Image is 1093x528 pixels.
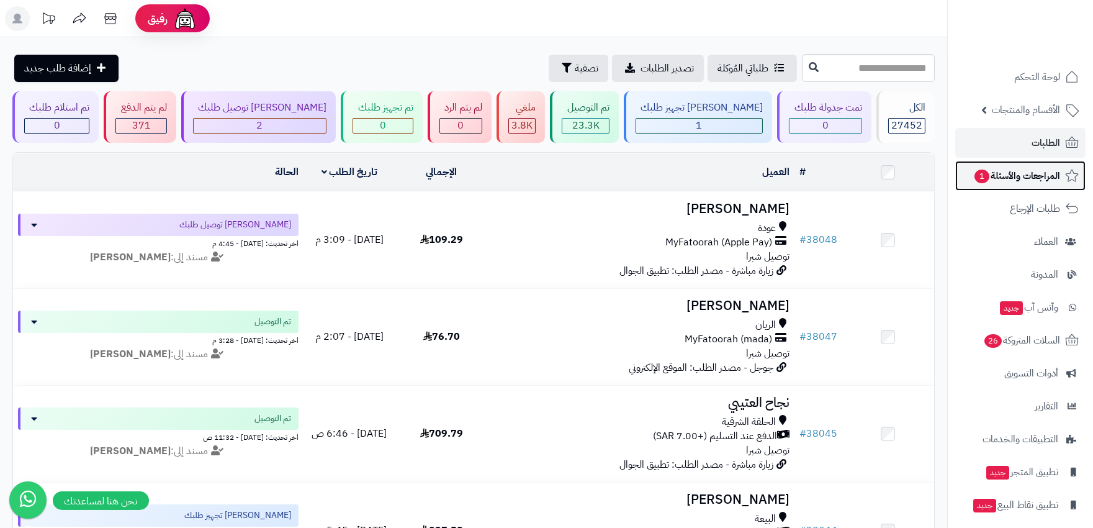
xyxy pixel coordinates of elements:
[1035,398,1058,415] span: التقارير
[425,91,494,143] a: لم يتم الرد 0
[983,430,1058,448] span: التطبيقات والخدمات
[14,55,119,82] a: إضافة طلب جديد
[315,232,384,247] span: [DATE] - 3:09 م
[653,429,777,444] span: الدفع عند التسليم (+7.00 SAR)
[90,250,171,265] strong: [PERSON_NAME]
[380,118,386,133] span: 0
[562,101,609,115] div: تم التوصيل
[549,55,608,82] button: تصفية
[562,119,608,133] div: 23258
[194,119,326,133] div: 2
[572,118,600,133] span: 23.3K
[353,101,413,115] div: تم تجهيز طلبك
[575,61,598,76] span: تصفية
[440,119,482,133] div: 0
[822,118,829,133] span: 0
[1010,200,1060,217] span: طلبات الإرجاع
[799,232,837,247] a: #38048
[509,119,535,133] div: 3820
[494,91,547,143] a: ملغي 3.8K
[423,329,460,344] span: 76.70
[746,346,789,361] span: توصيل شبرا
[955,424,1086,454] a: التطبيقات والخدمات
[636,119,762,133] div: 1
[755,318,776,332] span: الريان
[708,55,797,82] a: طلباتي المُوكلة
[1031,266,1058,283] span: المدونة
[799,329,837,344] a: #38047
[758,221,776,235] span: عودة
[24,61,91,76] span: إضافة طلب جديد
[492,493,789,507] h3: [PERSON_NAME]
[999,299,1058,316] span: وآتس آب
[955,457,1086,487] a: تطبيق المتجرجديد
[547,91,621,143] a: تم التوصيل 23.3K
[722,415,776,429] span: الحلقة الشرقية
[985,463,1058,481] span: تطبيق المتجر
[621,91,775,143] a: [PERSON_NAME] تجهيز طلبك 1
[974,170,990,184] span: 1
[955,227,1086,257] a: العملاء
[799,426,806,441] span: #
[799,426,837,441] a: #38045
[508,101,536,115] div: ملغي
[312,426,387,441] span: [DATE] - 6:46 ص
[799,165,806,180] a: #
[492,299,789,313] h3: [PERSON_NAME]
[746,443,789,458] span: توصيل شبرا
[132,118,151,133] span: 371
[25,119,89,133] div: 0
[115,101,166,115] div: لم يتم الدفع
[891,118,922,133] span: 27452
[955,391,1086,421] a: التقارير
[665,235,772,250] span: MyFatoorah (Apple Pay)
[256,118,263,133] span: 2
[439,101,482,115] div: لم يتم الرد
[457,118,464,133] span: 0
[179,219,291,231] span: [PERSON_NAME] توصيل طلبك
[33,6,64,34] a: تحديثات المنصة
[636,101,763,115] div: [PERSON_NAME] تجهيز طلبك
[746,249,789,264] span: توصيل شبرا
[619,263,773,278] span: زيارة مباشرة - مصدر الطلب: تطبيق الجوال
[789,119,861,133] div: 0
[18,236,299,249] div: اخر تحديث: [DATE] - 4:45 م
[955,293,1086,322] a: وآتس آبجديد
[511,118,533,133] span: 3.8K
[986,466,1009,480] span: جديد
[54,118,60,133] span: 0
[9,444,308,458] div: مسند إلى:
[116,119,166,133] div: 371
[888,101,925,115] div: الكل
[983,332,1060,349] span: السلات المتروكة
[1004,365,1058,382] span: أدوات التسويق
[984,334,1002,348] span: 26
[9,250,308,265] div: مسند إلى:
[420,426,463,441] span: 709.79
[762,165,789,180] a: العميل
[612,55,704,82] a: تصدير الطلبات
[173,6,197,31] img: ai-face.png
[90,347,171,362] strong: [PERSON_NAME]
[90,444,171,458] strong: [PERSON_NAME]
[955,490,1086,520] a: تطبيق نقاط البيعجديد
[1009,29,1081,55] img: logo-2.png
[420,232,463,247] span: 109.29
[955,128,1086,158] a: الطلبات
[955,325,1086,355] a: السلات المتروكة26
[338,91,425,143] a: تم تجهيز طلبك 0
[24,101,89,115] div: تم استلام طلبك
[955,260,1086,289] a: المدونة
[641,61,694,76] span: تصدير الطلبات
[717,61,768,76] span: طلباتي المُوكلة
[789,101,861,115] div: تمت جدولة طلبك
[799,232,806,247] span: #
[685,332,772,347] span: MyFatoorah (mada)
[254,316,291,328] span: تم التوصيل
[184,509,291,522] span: [PERSON_NAME] تجهيز طلبك
[1034,233,1058,250] span: العملاء
[775,91,873,143] a: تمت جدولة طلبك 0
[799,329,806,344] span: #
[10,91,101,143] a: تم استلام طلبك 0
[973,499,996,512] span: جديد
